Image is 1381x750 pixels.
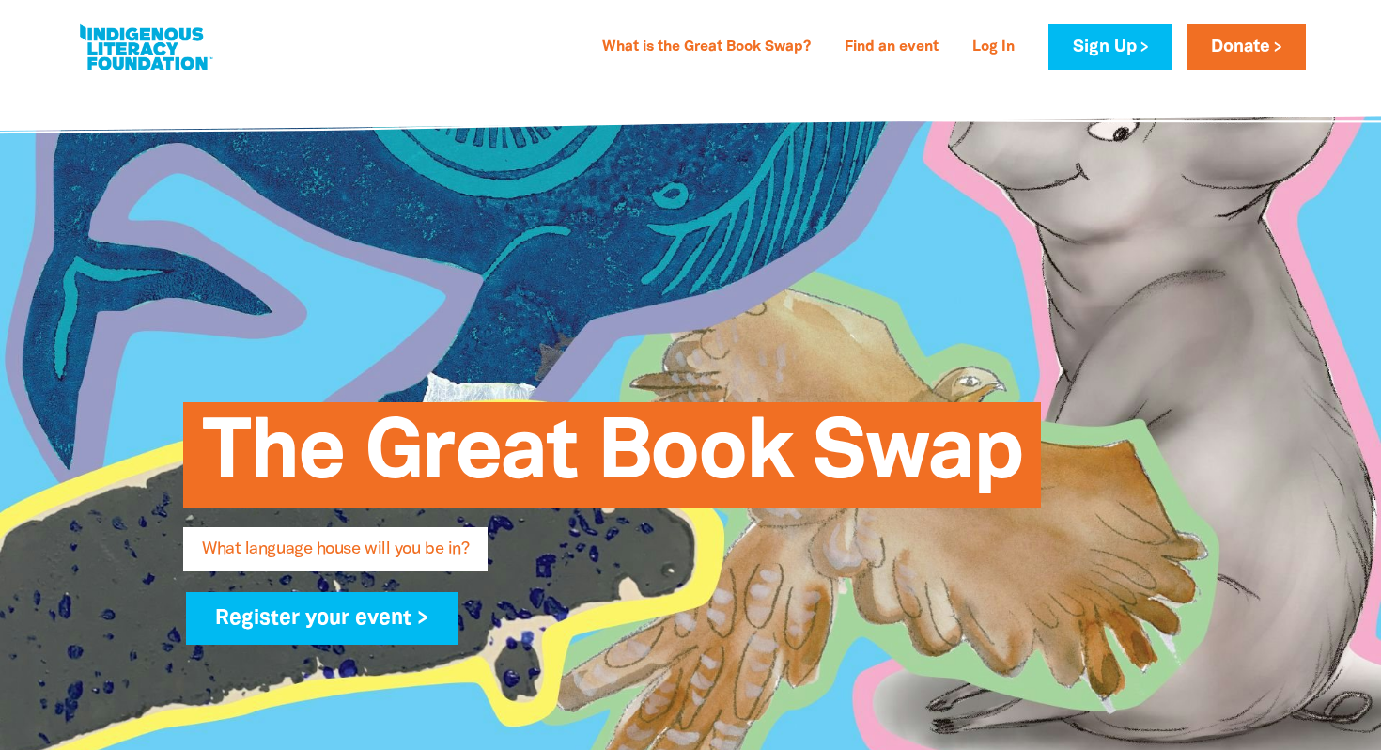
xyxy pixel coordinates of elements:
[186,592,458,645] a: Register your event >
[202,541,469,571] span: What language house will you be in?
[1187,24,1306,70] a: Donate
[833,33,950,63] a: Find an event
[591,33,822,63] a: What is the Great Book Swap?
[202,416,1022,508] span: The Great Book Swap
[961,33,1026,63] a: Log In
[1048,24,1172,70] a: Sign Up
